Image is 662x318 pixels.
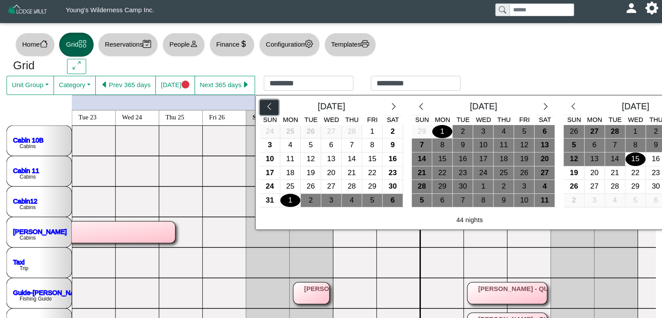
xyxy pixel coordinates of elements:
[432,152,452,166] div: 15
[362,139,383,152] button: 8
[625,125,645,139] div: 1
[453,194,473,208] button: 7
[605,166,625,180] button: 21
[564,125,584,139] div: 26
[412,125,432,139] button: 29
[342,166,362,180] button: 21
[367,116,377,123] span: Fri
[412,166,432,180] button: 21
[383,139,403,152] div: 9
[585,152,605,166] div: 13
[625,180,646,194] button: 29
[585,125,605,139] div: 27
[342,180,362,193] div: 28
[362,166,383,180] button: 22
[605,139,625,152] button: 7
[585,166,605,180] div: 20
[473,139,494,152] button: 10
[387,116,399,123] span: Sat
[453,139,473,152] div: 9
[301,180,321,194] button: 26
[432,125,452,139] div: 1
[585,194,605,207] div: 3
[534,152,555,166] button: 20
[321,125,342,139] button: 27
[362,125,382,139] div: 1
[432,139,453,152] button: 8
[432,125,453,139] button: 1
[260,152,280,166] button: 10
[342,125,362,139] button: 28
[453,180,473,193] div: 30
[260,194,280,207] div: 31
[280,125,300,139] div: 25
[534,180,555,194] button: 4
[456,216,483,224] h6: 44 nights
[412,180,432,194] button: 28
[453,166,473,180] button: 23
[497,116,511,123] span: Thu
[564,100,582,115] button: chevron left
[260,125,280,139] div: 24
[473,194,494,208] button: 8
[605,194,625,208] button: 4
[564,139,584,152] div: 5
[625,152,645,166] div: 15
[625,194,646,208] button: 5
[564,194,584,208] button: 2
[321,125,341,139] div: 27
[585,139,605,152] button: 6
[473,139,493,152] div: 10
[390,102,398,111] svg: chevron right
[321,194,342,208] button: 3
[494,166,514,180] button: 25
[539,116,551,123] span: Sat
[564,152,584,166] div: 12
[514,139,534,152] div: 12
[260,125,280,139] button: 24
[301,125,321,139] button: 26
[514,152,534,166] button: 19
[260,139,280,152] button: 3
[534,194,555,208] button: 11
[301,166,321,180] div: 19
[362,152,382,166] div: 15
[321,180,341,193] div: 27
[383,194,403,207] div: 6
[453,152,473,166] button: 16
[362,152,383,166] button: 15
[432,180,452,193] div: 29
[564,194,584,207] div: 2
[628,116,643,123] span: Wed
[564,125,584,139] button: 26
[534,194,554,207] div: 11
[412,194,432,207] div: 5
[260,194,280,208] button: 31
[494,194,514,207] div: 9
[304,116,317,123] span: Tue
[362,139,382,152] div: 8
[534,139,555,152] button: 13
[567,116,581,123] span: Sun
[432,194,453,208] button: 6
[453,180,473,194] button: 30
[494,139,514,152] button: 11
[412,139,432,152] button: 7
[321,139,341,152] div: 6
[534,166,554,180] div: 27
[280,139,300,152] div: 4
[321,139,342,152] button: 6
[453,194,473,207] div: 7
[514,166,534,180] button: 26
[280,194,300,207] div: 1
[605,125,625,139] button: 28
[362,166,382,180] div: 22
[585,180,605,194] button: 27
[514,194,534,208] button: 10
[534,139,554,152] div: 13
[536,100,555,115] button: chevron right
